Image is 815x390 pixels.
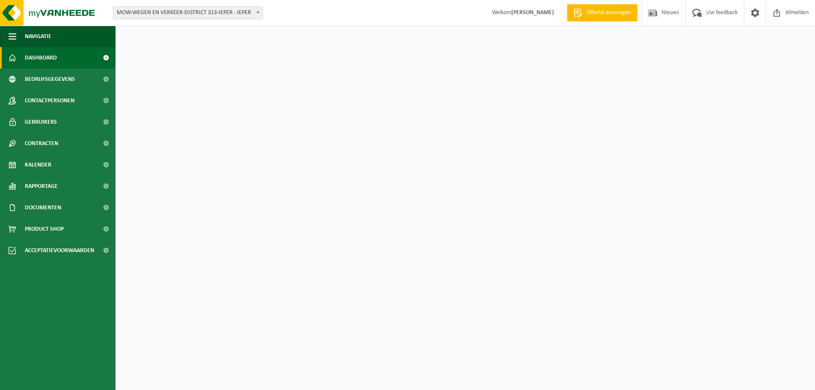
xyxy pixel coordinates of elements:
span: Gebruikers [25,111,57,133]
span: Contactpersonen [25,90,74,111]
span: Contracten [25,133,58,154]
span: Rapportage [25,176,58,197]
span: MOW-WEGEN EN VERKEER-DISTRICT 313-IEPER - IEPER [113,7,262,19]
strong: [PERSON_NAME] [511,9,554,16]
span: Navigatie [25,26,51,47]
span: Documenten [25,197,61,218]
span: Product Shop [25,218,64,240]
span: Kalender [25,154,51,176]
span: Dashboard [25,47,57,68]
span: MOW-WEGEN EN VERKEER-DISTRICT 313-IEPER - IEPER [113,6,263,19]
span: Offerte aanvragen [584,9,633,17]
span: Bedrijfsgegevens [25,68,75,90]
a: Offerte aanvragen [567,4,637,21]
span: Acceptatievoorwaarden [25,240,94,261]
